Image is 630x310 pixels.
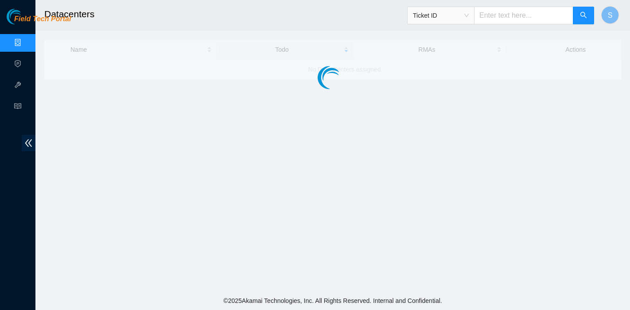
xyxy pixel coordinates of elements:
[35,291,630,310] footer: © 2025 Akamai Technologies, Inc. All Rights Reserved. Internal and Confidential.
[601,6,619,24] button: S
[474,7,573,24] input: Enter text here...
[573,7,594,24] button: search
[413,9,469,22] span: Ticket ID
[14,15,71,23] span: Field Tech Portal
[7,16,71,27] a: Akamai TechnologiesField Tech Portal
[580,11,587,20] span: search
[7,9,45,24] img: Akamai Technologies
[14,99,21,116] span: read
[22,135,35,151] span: double-left
[608,10,613,21] span: S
